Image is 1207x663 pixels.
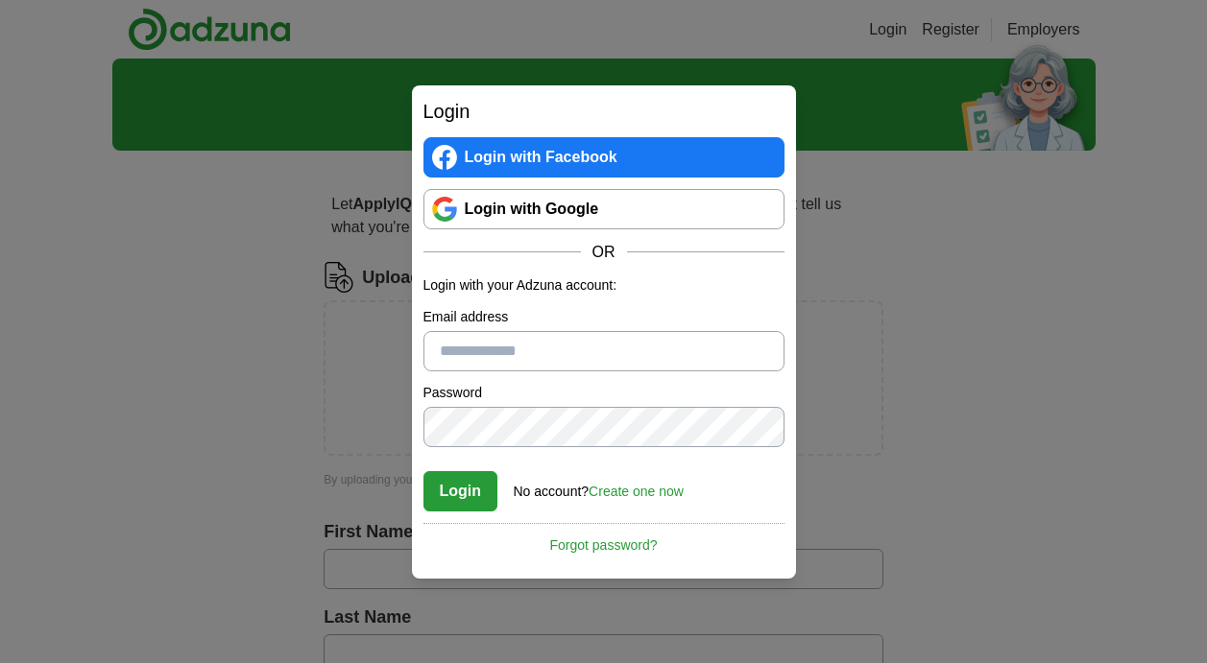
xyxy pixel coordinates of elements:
[423,307,785,327] label: Email address
[423,383,785,403] label: Password
[423,97,785,126] h2: Login
[423,523,785,556] a: Forgot password?
[423,275,785,296] p: Login with your Adzuna account:
[581,241,627,264] span: OR
[589,484,684,499] a: Create one now
[423,189,785,229] a: Login with Google
[514,470,684,502] div: No account?
[423,471,498,511] button: Login
[423,137,785,178] a: Login with Facebook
